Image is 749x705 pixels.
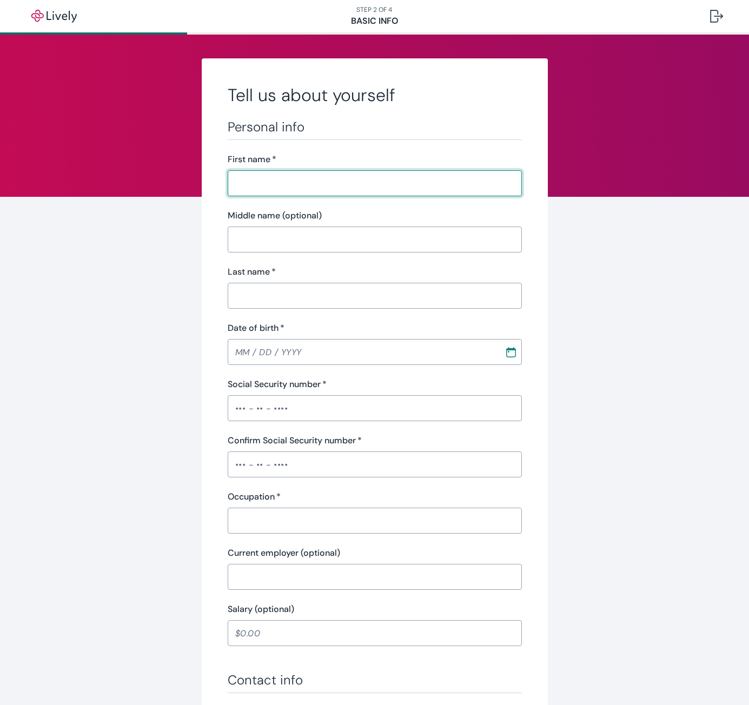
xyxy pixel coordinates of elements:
label: Salary (optional) [228,603,294,616]
img: Lively [24,10,84,23]
input: MM / DD / YYYY [228,341,497,363]
label: Current employer (optional) [228,547,340,560]
button: Choose date [501,342,521,362]
input: ••• - •• - •••• [228,454,522,475]
h3: Personal info [228,119,522,135]
input: $0.00 [228,622,522,644]
h3: Contact info [228,672,522,688]
label: Social Security number [228,378,327,391]
label: Occupation [228,490,281,503]
h2: Tell us about yourself [228,84,522,106]
input: ••• - •• - •••• [228,397,522,419]
label: Middle name (optional) [228,209,322,222]
label: Confirm Social Security number [228,434,362,447]
label: First name [228,153,276,166]
label: Last name [228,265,276,278]
svg: Calendar [506,347,516,357]
button: Log out [701,3,732,29]
label: Date of birth [228,322,284,335]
